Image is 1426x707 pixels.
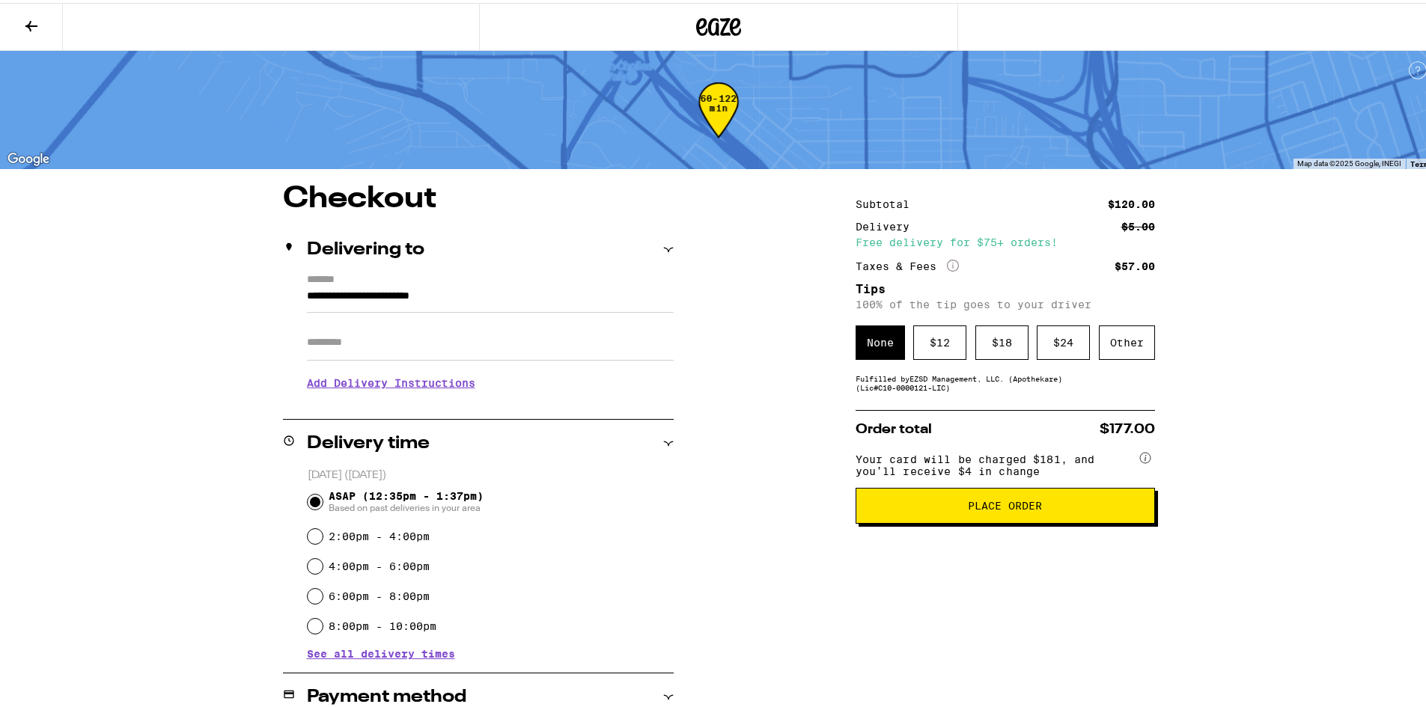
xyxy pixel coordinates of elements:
button: See all delivery times [307,646,455,656]
label: 4:00pm - 6:00pm [329,557,430,569]
span: ASAP (12:35pm - 1:37pm) [329,487,484,511]
div: 60-122 min [698,91,739,147]
div: Free delivery for $75+ orders! [856,234,1155,245]
img: Google [4,147,53,166]
span: $177.00 [1100,420,1155,433]
button: Place Order [856,485,1155,521]
h2: Delivery time [307,432,430,450]
div: Other [1099,322,1155,357]
div: $57.00 [1115,258,1155,269]
p: We'll contact you at [PHONE_NUMBER] when we arrive [307,397,674,409]
p: 100% of the tip goes to your driver [856,296,1155,307]
h2: Payment method [307,685,466,703]
div: None [856,322,905,357]
div: $5.00 [1121,218,1155,229]
h1: Checkout [283,181,674,211]
a: Open this area in Google Maps (opens a new window) [4,147,53,166]
div: $ 24 [1037,322,1090,357]
div: Taxes & Fees [856,257,959,270]
span: Order total [856,420,932,433]
div: $ 18 [975,322,1029,357]
div: Fulfilled by EZSD Management, LLC. (Apothekare) (Lic# C10-0000121-LIC ) [856,371,1155,389]
span: Based on past deliveries in your area [329,499,484,511]
div: Subtotal [856,196,920,206]
h3: Add Delivery Instructions [307,363,674,397]
div: $ 12 [913,322,966,357]
h2: Delivering to [307,238,424,256]
span: Hi. Need any help? [9,10,108,22]
h5: Tips [856,281,1155,293]
div: Delivery [856,218,920,229]
label: 6:00pm - 8:00pm [329,587,430,599]
div: $120.00 [1108,196,1155,206]
p: [DATE] ([DATE]) [308,465,674,480]
span: Map data ©2025 Google, INEGI [1297,156,1401,165]
label: 2:00pm - 4:00pm [329,527,430,539]
label: 8:00pm - 10:00pm [329,617,436,629]
span: Your card will be charged $181, and you’ll receive $4 in change [856,445,1137,474]
span: Place Order [968,498,1042,508]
